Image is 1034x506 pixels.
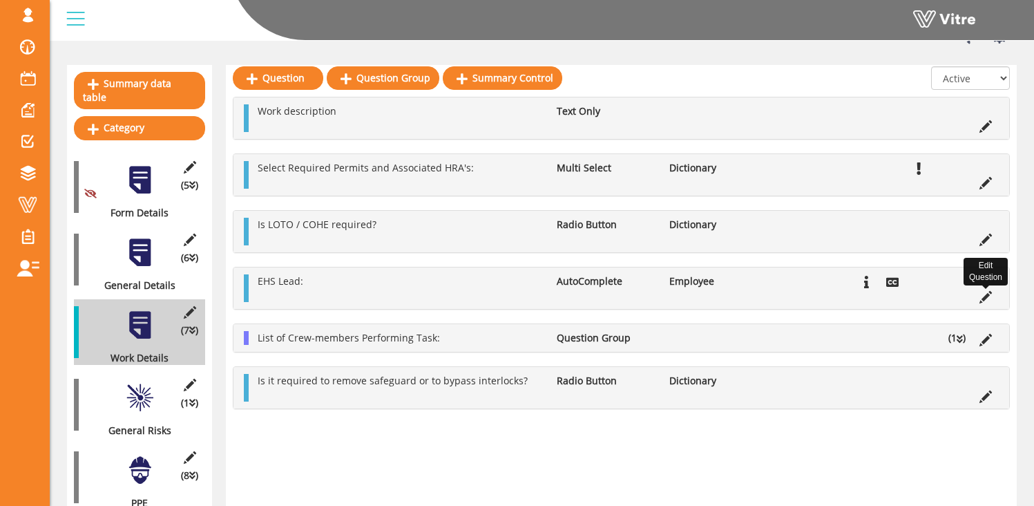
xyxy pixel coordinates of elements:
div: Edit Question [964,258,1008,285]
li: (1 ) [941,331,973,345]
li: Question Group [550,331,662,345]
div: General Details [74,279,195,292]
span: List of Crew-members Performing Task: [258,331,440,344]
li: Dictionary [662,374,774,388]
span: Work description [258,104,336,118]
span: (7 ) [181,324,198,337]
span: Is it required to remove safeguard or to bypass interlocks? [258,374,528,387]
div: Work Details [74,351,195,365]
a: Question Group [327,66,439,90]
li: Text Only [550,104,662,118]
li: Dictionary [662,161,774,175]
li: Radio Button [550,218,662,232]
li: Radio Button [550,374,662,388]
a: Question [233,66,323,90]
li: Employee [662,274,774,288]
a: Summary data table [74,72,205,109]
li: Dictionary [662,218,774,232]
a: Summary Control [443,66,562,90]
span: (6 ) [181,251,198,265]
span: EHS Lead: [258,274,303,288]
span: (1 ) [181,396,198,410]
a: Category [74,116,205,140]
div: Form Details [74,206,195,220]
span: (8 ) [181,469,198,482]
span: Select Required Permits and Associated HRA's: [258,161,474,174]
div: General Risks [74,424,195,438]
span: Is LOTO / COHE required? [258,218,376,231]
li: Multi Select [550,161,662,175]
li: AutoComplete [550,274,662,288]
span: (5 ) [181,178,198,192]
